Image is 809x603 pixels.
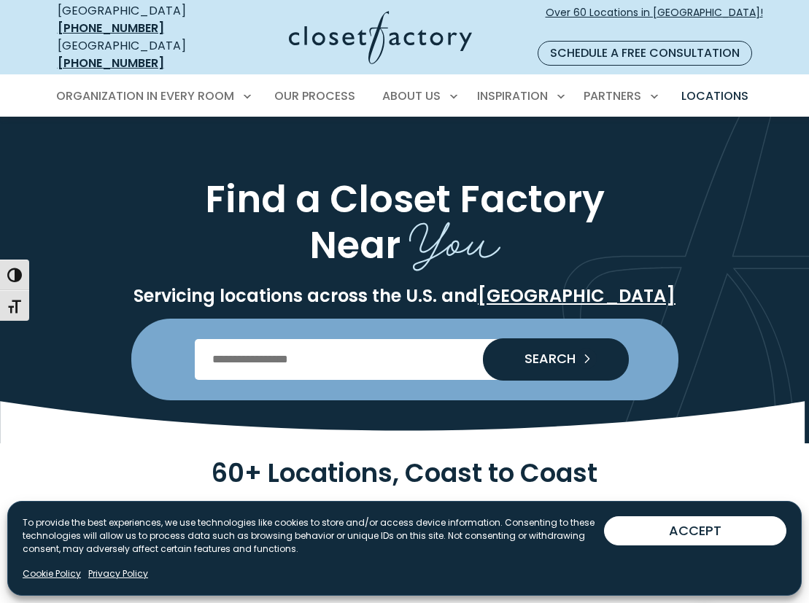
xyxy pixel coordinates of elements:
nav: Primary Menu [46,76,764,117]
div: [GEOGRAPHIC_DATA] [58,2,217,37]
span: Near [309,219,400,271]
span: SEARCH [513,352,576,365]
a: [PHONE_NUMBER] [58,55,164,71]
span: About Us [382,87,441,104]
input: Enter Postal Code [195,339,614,380]
p: Servicing locations across the U.S. and [68,285,742,307]
a: [GEOGRAPHIC_DATA] [478,284,676,308]
p: To provide the best experiences, we use technologies like cookies to store and/or access device i... [23,516,604,556]
img: Closet Factory Logo [289,11,472,64]
button: Search our Nationwide Locations [483,338,629,381]
a: Privacy Policy [88,567,148,580]
span: Inspiration [477,87,548,104]
span: 60+ Locations, Coast to Coast [212,455,597,491]
a: [PHONE_NUMBER] [58,20,164,36]
span: Find a Closet Factory [205,174,605,226]
div: [GEOGRAPHIC_DATA] [58,37,217,72]
span: Organization in Every Room [56,87,234,104]
a: Cookie Policy [23,567,81,580]
button: ACCEPT [604,516,786,545]
span: Over 60 Locations in [GEOGRAPHIC_DATA]! [546,5,763,36]
a: Schedule a Free Consultation [538,41,752,66]
span: Our Process [274,87,355,104]
span: Partners [584,87,641,104]
span: Locations [681,87,748,104]
span: You [409,198,500,275]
